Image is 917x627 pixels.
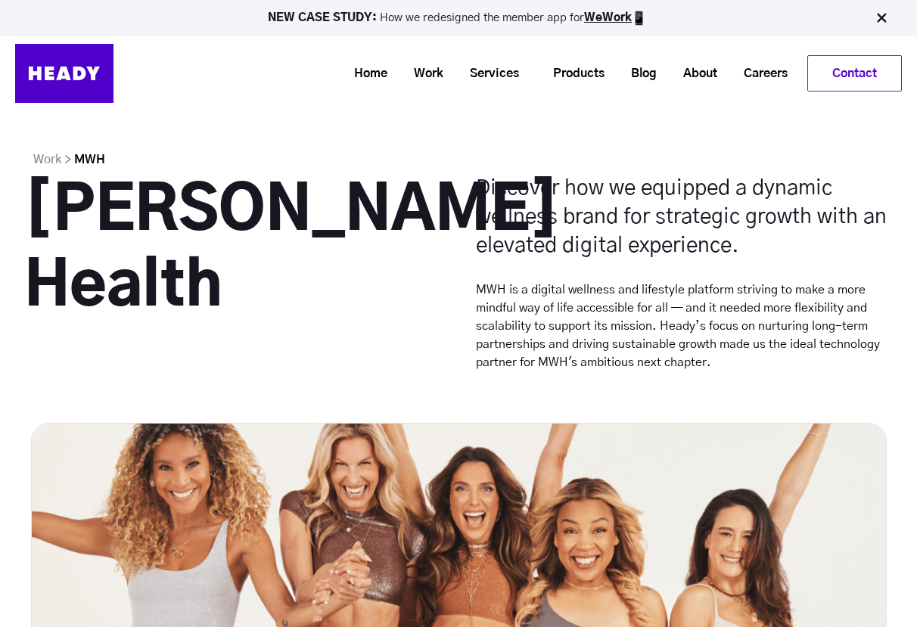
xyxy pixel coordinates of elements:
strong: NEW CASE STUDY: [268,12,380,23]
a: Home [335,60,395,88]
a: Blog [612,60,664,88]
a: About [664,60,725,88]
a: Services [451,60,527,88]
a: Careers [725,60,795,88]
p: How we redesigned the member app for [7,11,910,26]
p: MWH is a digital wellness and lifestyle platform striving to make a more mindful way of life acce... [476,281,893,371]
img: app emoji [632,11,647,26]
a: Products [534,60,612,88]
img: Heady_Logo_Web-01 (1) [15,44,113,103]
a: WeWork [584,12,632,23]
h4: Discover how we equipped a dynamic wellness brand for strategic growth with an elevated digital e... [476,174,893,260]
li: MWH [74,148,105,171]
img: Close Bar [874,11,889,26]
div: Navigation Menu [129,55,902,92]
a: Work > [33,154,71,166]
a: Work [395,60,451,88]
a: Contact [808,56,901,91]
h1: [PERSON_NAME] Health [24,174,441,325]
